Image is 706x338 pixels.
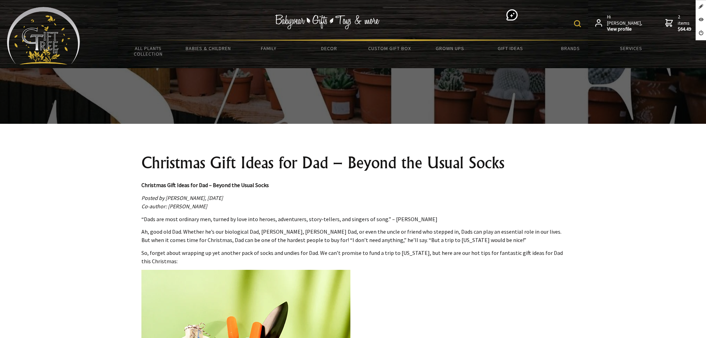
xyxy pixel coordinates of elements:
[141,194,223,201] em: Posted by [PERSON_NAME], [DATE]
[141,227,565,244] p: Ah, good old Dad. Whether he’s our biological Dad, [PERSON_NAME], [PERSON_NAME] Dad, or even the ...
[141,203,207,210] em: Co-author: [PERSON_NAME]
[541,41,601,56] a: Brands
[141,154,565,171] h1: Christmas Gift Ideas for Dad – Beyond the Usual Socks
[574,20,581,27] img: product search
[678,14,692,32] span: 2 items
[665,14,692,32] a: 2 items$64.49
[359,41,420,56] a: Custom Gift Box
[678,26,692,32] strong: $64.49
[420,41,480,56] a: Grown Ups
[239,41,299,56] a: Family
[141,182,269,188] strong: Christmas Gift Ideas for Dad – Beyond the Usual Socks
[299,41,359,56] a: Decor
[275,15,379,29] img: Babywear - Gifts - Toys & more
[480,41,540,56] a: Gift Ideas
[601,41,661,56] a: Services
[118,41,178,61] a: All Plants Collection
[141,215,565,223] p: “Dads are most ordinary men, turned by love into heroes, adventurers, story-tellers, and singers ...
[607,26,643,32] strong: View profile
[7,7,80,65] img: Babyware - Gifts - Toys and more...
[178,41,239,56] a: Babies & Children
[595,14,643,32] a: Hi [PERSON_NAME],View profile
[141,249,565,265] p: So, forget about wrapping up yet another pack of socks and undies for Dad. We can’t promise to fu...
[607,14,643,32] span: Hi [PERSON_NAME],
